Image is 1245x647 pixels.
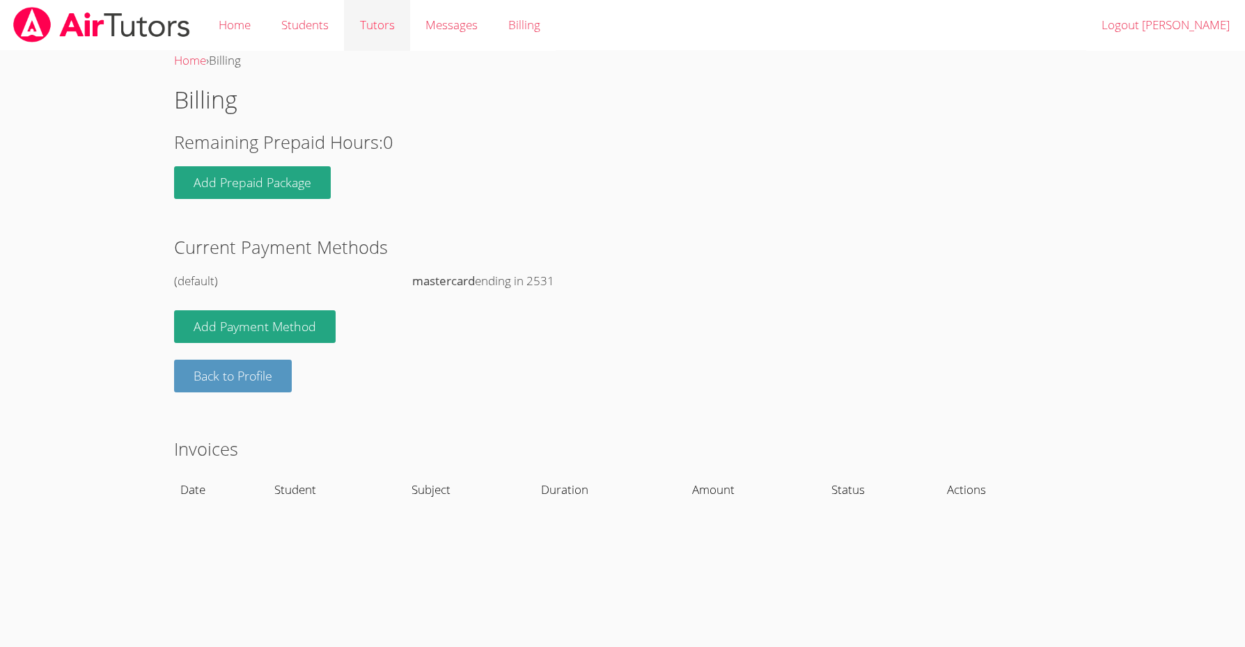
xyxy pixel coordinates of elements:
a: Home [174,52,206,68]
img: airtutors_banner-c4298cdbf04f3fff15de1276eac7730deb9818008684d7c2e4769d2f7ddbe033.png [12,7,191,42]
th: Subject [405,474,535,506]
a: Back to Profile [174,360,292,392]
a: Add Payment Method [174,310,336,343]
h1: Billing [174,82,1070,118]
button: Add Prepaid Package [174,166,331,199]
h2: Current Payment Methods [174,234,1070,260]
th: Amount [687,474,825,506]
th: Date [174,474,268,506]
div: (default) [174,271,398,291]
div: › [174,51,1070,71]
th: Duration [535,474,687,506]
strong: mastercard [412,273,475,289]
th: Status [825,474,941,506]
span: Messages [425,17,478,33]
div: ending in 2531 [412,271,1071,291]
h2: Remaining Prepaid Hours: 0 [174,129,1070,155]
th: Actions [941,474,1071,506]
span: Billing [209,52,241,68]
h2: Invoices [174,436,1070,462]
th: Student [269,474,406,506]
